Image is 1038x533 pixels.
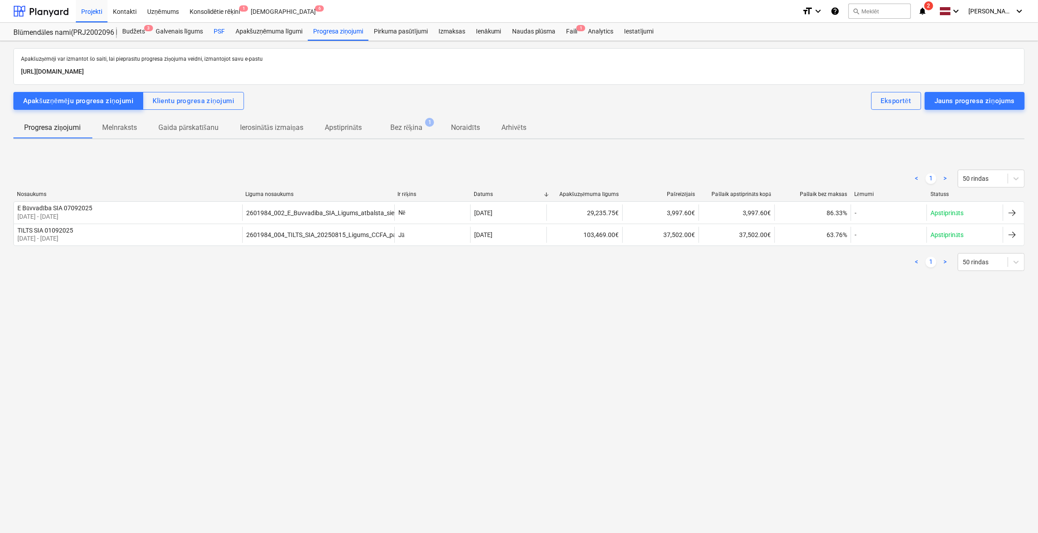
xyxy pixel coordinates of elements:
[17,212,92,221] p: [DATE] - [DATE]
[245,191,390,198] div: Līguma nosaukums
[626,191,695,198] div: Pašreizējais
[848,4,911,19] button: Meklēt
[940,257,951,267] a: Next page
[622,204,699,221] div: 3,997.60€
[852,8,860,15] span: search
[144,25,153,31] span: 3
[208,23,230,41] a: PSF
[911,257,922,267] a: Previous page
[425,118,434,127] span: 1
[993,490,1038,533] iframe: Chat Widget
[926,257,936,267] a: Page 1 is your current page
[239,5,248,12] span: 1
[507,23,561,41] a: Naudas plūsma
[474,191,543,197] div: Datums
[17,204,92,212] div: E Būvvadība SIA 07092025
[546,227,623,243] div: 103,469.00€
[153,95,234,107] div: Klientu progresa ziņojumi
[230,23,308,41] a: Apakšuzņēmuma līgumi
[968,8,1013,15] span: [PERSON_NAME] Grāmatnieks
[930,208,964,217] p: Apstiprināts
[308,23,368,41] a: Progresa ziņojumi
[926,173,936,184] a: Page 1 is your current page
[561,23,583,41] a: Faili1
[17,227,73,234] div: TILTS SIA 01092025
[246,231,495,238] div: 2601984_004_TILTS_SIA_20250815_Ligums_CCFA_palu_izbuve_2025-2_PR1G_3karta.pdf
[827,209,847,217] span: 86.33%
[246,209,507,217] div: 2601984_002_E_Buvvadiba_SIA_Ligums_atbalsta_sienas_izbuve_2025-2_PR1G_3karta_3v.pdf
[583,23,619,41] a: Analytics
[855,231,856,238] div: -
[778,191,848,198] div: Pašlaik bez maksas
[855,209,856,217] div: -
[699,227,775,243] div: 37,502.00€
[23,95,133,107] div: Apakšuzņēmēju progresa ziņojumi
[102,122,137,133] p: Melnraksts
[855,191,924,198] div: Lēmumi
[150,23,208,41] a: Galvenais līgums
[390,122,422,133] p: Bez rēķina
[702,191,771,198] div: Pašlaik apstiprināts kopā
[325,122,362,133] p: Apstiprināts
[21,56,1017,63] p: Apakšuzņēmēji var izmantot šo saiti, lai pieprasītu progresa ziņojuma veidni, izmantojot savu e-p...
[930,191,1000,197] div: Statuss
[546,204,623,221] div: 29,235.75€
[471,23,507,41] a: Ienākumi
[1014,6,1025,17] i: keyboard_arrow_down
[240,122,303,133] p: Ierosinātās izmaiņas
[699,204,775,221] div: 3,997.60€
[813,6,823,17] i: keyboard_arrow_down
[158,122,219,133] p: Gaida pārskatīšanu
[13,28,106,37] div: Blūmendāles nami(PRJ2002096 Prūšu 3 kārta) - 2601984
[117,23,150,41] a: Budžets3
[394,227,471,243] div: Jā
[474,209,492,217] div: [DATE]
[951,6,961,17] i: keyboard_arrow_down
[871,92,921,110] button: Eksportēt
[935,95,1015,107] div: Jauns progresa ziņojums
[24,122,81,133] p: Progresa ziņojumi
[13,92,143,110] button: Apakšuzņēmēju progresa ziņojumi
[397,191,467,198] div: Ir rēķins
[576,25,585,31] span: 1
[802,6,813,17] i: format_size
[17,191,238,197] div: Nosaukums
[918,6,927,17] i: notifications
[561,23,583,41] div: Faili
[451,122,480,133] p: Noraidīts
[474,231,492,238] div: [DATE]
[924,1,933,10] span: 2
[315,5,324,12] span: 6
[21,67,1017,77] p: [URL][DOMAIN_NAME]
[501,122,526,133] p: Arhivēts
[17,234,73,243] p: [DATE] - [DATE]
[930,230,964,239] p: Apstiprināts
[831,6,839,17] i: Zināšanu pamats
[117,23,150,41] div: Budžets
[433,23,471,41] a: Izmaksas
[550,191,619,198] div: Apakšuzņēmuma līgums
[827,231,847,238] span: 63.76%
[925,92,1025,110] button: Jauns progresa ziņojums
[911,173,922,184] a: Previous page
[622,227,699,243] div: 37,502.00€
[143,92,244,110] button: Klientu progresa ziņojumi
[881,95,911,107] div: Eksportēt
[368,23,433,41] a: Pirkuma pasūtījumi
[394,204,471,221] div: Nē
[619,23,659,41] a: Iestatījumi
[940,173,951,184] a: Next page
